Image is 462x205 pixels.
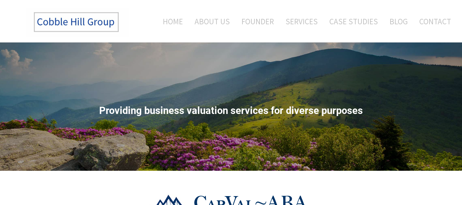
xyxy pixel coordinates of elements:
[153,7,188,36] a: Home
[414,7,451,36] a: Contact
[324,7,383,36] a: Case Studies
[280,7,323,36] a: Services
[236,7,279,36] a: Founder
[99,105,363,116] span: Providing business valuation services for diverse purposes
[26,7,129,37] img: The Cobble Hill Group LLC
[384,7,413,36] a: Blog
[189,7,235,36] a: About Us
